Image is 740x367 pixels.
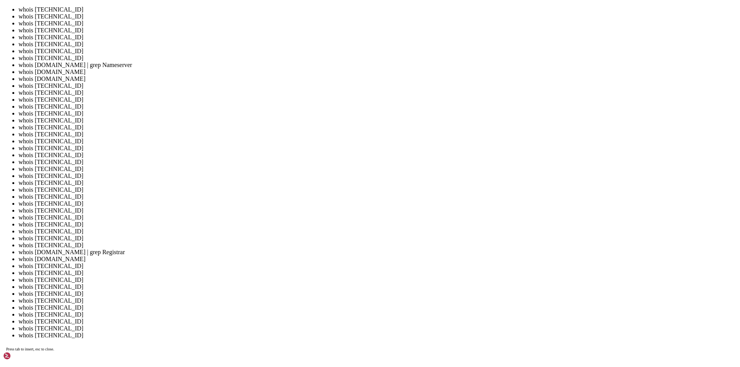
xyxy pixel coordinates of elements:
[18,193,737,200] li: whois [TECHNICAL_ID]
[18,277,737,283] li: whois [TECHNICAL_ID]
[18,325,737,332] li: whois [TECHNICAL_ID]
[18,96,737,103] li: whois [TECHNICAL_ID]
[18,332,737,339] li: whois [TECHNICAL_ID]
[18,166,737,173] li: whois [TECHNICAL_ID]
[18,103,737,110] li: whois [TECHNICAL_ID]
[18,55,737,62] li: whois [TECHNICAL_ID]
[18,249,737,256] li: whois [DOMAIN_NAME] | grep Registrar
[18,145,737,152] li: whois [TECHNICAL_ID]
[6,347,54,351] span: Press tab to insert, esc to close.
[18,283,737,290] li: whois [TECHNICAL_ID]
[18,179,737,186] li: whois [TECHNICAL_ID]
[18,13,737,20] li: whois [TECHNICAL_ID]
[3,352,47,360] img: Shellngn
[18,207,737,214] li: whois [TECHNICAL_ID]
[18,290,737,297] li: whois [TECHNICAL_ID]
[18,138,737,145] li: whois [TECHNICAL_ID]
[18,152,737,159] li: whois [TECHNICAL_ID]
[18,297,737,304] li: whois [TECHNICAL_ID]
[18,186,737,193] li: whois [TECHNICAL_ID]
[18,89,737,96] li: whois [TECHNICAL_ID]
[18,62,737,69] li: whois [DOMAIN_NAME] | grep Nameserver
[18,41,737,48] li: whois [TECHNICAL_ID]
[18,242,737,249] li: whois [TECHNICAL_ID]
[74,3,77,10] div: (22, 0)
[18,110,737,117] li: whois [TECHNICAL_ID]
[18,221,737,228] li: whois [TECHNICAL_ID]
[18,256,737,263] li: whois [DOMAIN_NAME]
[18,34,737,41] li: whois [TECHNICAL_ID]
[18,228,737,235] li: whois [TECHNICAL_ID]
[18,27,737,34] li: whois [TECHNICAL_ID]
[18,82,737,89] li: whois [TECHNICAL_ID]
[18,131,737,138] li: whois [TECHNICAL_ID]
[18,124,737,131] li: whois [TECHNICAL_ID]
[18,6,737,13] li: whois [TECHNICAL_ID]
[18,69,737,75] li: whois [DOMAIN_NAME]
[18,200,737,207] li: whois [TECHNICAL_ID]
[18,159,737,166] li: whois [TECHNICAL_ID]
[18,304,737,311] li: whois [TECHNICAL_ID]
[18,214,737,221] li: whois [TECHNICAL_ID]
[18,20,737,27] li: whois [TECHNICAL_ID]
[18,117,737,124] li: whois [TECHNICAL_ID]
[18,48,737,55] li: whois [TECHNICAL_ID]
[3,3,640,10] x-row: root@vps130383:~# whoi
[18,75,737,82] li: whois [DOMAIN_NAME]
[18,318,737,325] li: whois [TECHNICAL_ID]
[18,235,737,242] li: whois [TECHNICAL_ID]
[18,311,737,318] li: whois [TECHNICAL_ID]
[18,173,737,179] li: whois [TECHNICAL_ID]
[18,263,737,270] li: whois [TECHNICAL_ID]
[18,270,737,277] li: whois [TECHNICAL_ID]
